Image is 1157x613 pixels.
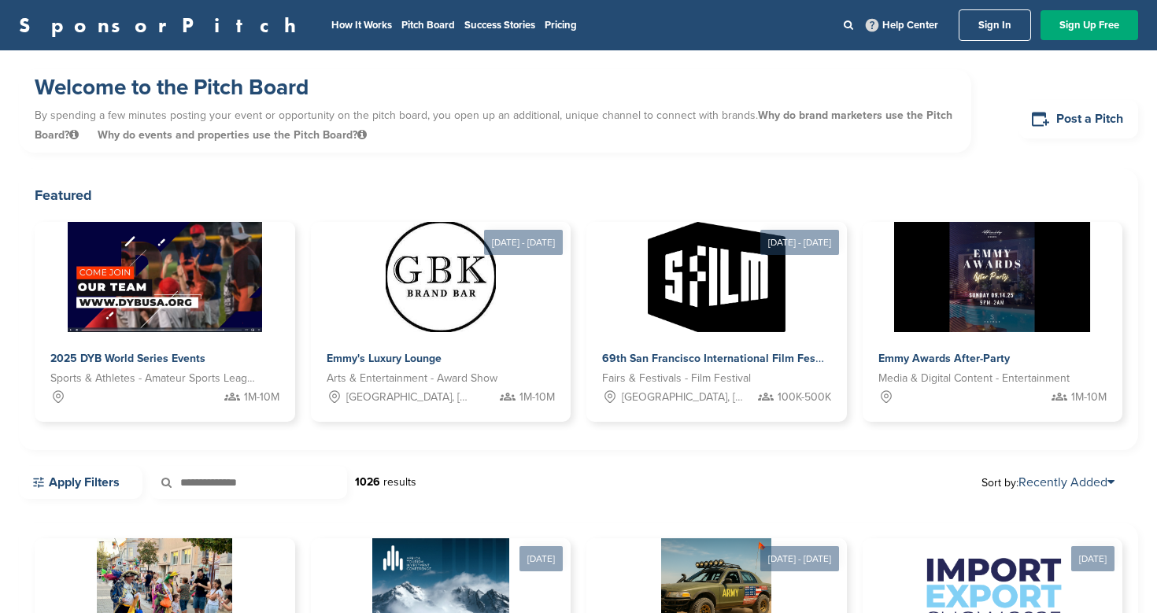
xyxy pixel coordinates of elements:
[586,197,847,422] a: [DATE] - [DATE] Sponsorpitch & 69th San Francisco International Film Festival Fairs & Festivals -...
[401,19,455,31] a: Pitch Board
[1018,100,1138,138] a: Post a Pitch
[602,352,837,365] span: 69th San Francisco International Film Festival
[1018,475,1114,490] a: Recently Added
[1071,546,1114,571] div: [DATE]
[981,476,1114,489] span: Sort by:
[35,184,1122,206] h2: Featured
[19,15,306,35] a: SponsorPitch
[355,475,380,489] strong: 1026
[602,370,751,387] span: Fairs & Festivals - Film Festival
[19,466,142,499] a: Apply Filters
[760,546,839,571] div: [DATE] - [DATE]
[327,370,497,387] span: Arts & Entertainment - Award Show
[894,222,1090,332] img: Sponsorpitch &
[331,19,392,31] a: How It Works
[648,222,786,332] img: Sponsorpitch &
[959,9,1031,41] a: Sign In
[35,73,956,102] h1: Welcome to the Pitch Board
[863,222,1123,422] a: Sponsorpitch & Emmy Awards After-Party Media & Digital Content - Entertainment 1M-10M
[484,230,563,255] div: [DATE] - [DATE]
[863,16,941,35] a: Help Center
[622,389,751,406] span: [GEOGRAPHIC_DATA], [GEOGRAPHIC_DATA]
[327,352,442,365] span: Emmy's Luxury Lounge
[1071,389,1107,406] span: 1M-10M
[311,197,571,422] a: [DATE] - [DATE] Sponsorpitch & Emmy's Luxury Lounge Arts & Entertainment - Award Show [GEOGRAPHIC...
[383,475,416,489] span: results
[35,222,295,422] a: Sponsorpitch & 2025 DYB World Series Events Sports & Athletes - Amateur Sports Leagues 1M-10M
[346,389,475,406] span: [GEOGRAPHIC_DATA], [GEOGRAPHIC_DATA]
[50,370,256,387] span: Sports & Athletes - Amateur Sports Leagues
[68,222,262,332] img: Sponsorpitch &
[98,128,367,142] span: Why do events and properties use the Pitch Board?
[878,352,1010,365] span: Emmy Awards After-Party
[519,546,563,571] div: [DATE]
[244,389,279,406] span: 1M-10M
[545,19,577,31] a: Pricing
[386,222,496,332] img: Sponsorpitch &
[50,352,205,365] span: 2025 DYB World Series Events
[760,230,839,255] div: [DATE] - [DATE]
[35,102,956,149] p: By spending a few minutes posting your event or opportunity on the pitch board, you open up an ad...
[519,389,555,406] span: 1M-10M
[778,389,831,406] span: 100K-500K
[878,370,1070,387] span: Media & Digital Content - Entertainment
[1041,10,1138,40] a: Sign Up Free
[464,19,535,31] a: Success Stories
